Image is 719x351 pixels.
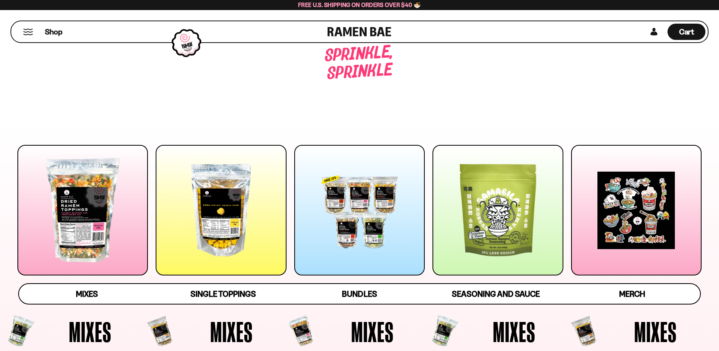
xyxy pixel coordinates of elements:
span: Single Toppings [190,289,256,299]
span: Seasoning and Sauce [452,289,540,299]
span: Mixes [210,317,253,346]
span: Mixes [493,317,535,346]
a: Seasoning and Sauce [427,284,564,304]
span: Mixes [69,317,112,346]
a: Single Toppings [155,284,292,304]
a: Merch [564,284,700,304]
a: Mixes [19,284,155,304]
span: Shop [45,27,62,37]
span: Free U.S. Shipping on Orders over $40 🍜 [298,1,421,9]
span: Cart [679,27,694,36]
a: Shop [45,24,62,40]
a: Bundles [292,284,428,304]
span: Merch [619,289,645,299]
span: Mixes [351,317,394,346]
button: Mobile Menu Trigger [23,29,33,35]
span: Mixes [76,289,98,299]
span: Mixes [634,317,677,346]
a: Cart [668,21,705,42]
span: Bundles [342,289,377,299]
